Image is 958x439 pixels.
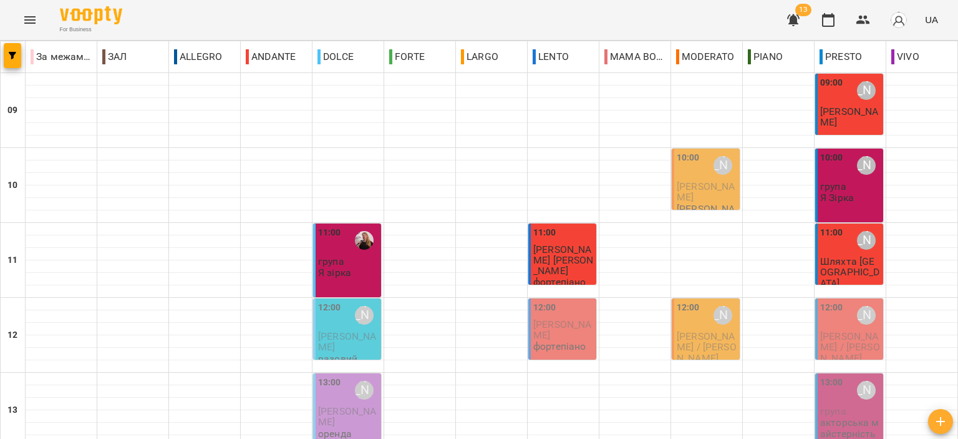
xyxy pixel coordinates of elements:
span: [PERSON_NAME] [318,405,376,428]
label: 12:00 [677,301,700,315]
span: група [820,405,846,417]
p: FORTE [389,49,425,64]
p: MAMA BOSS [604,49,665,64]
h6: 09 [7,104,17,117]
p: Я Зірка [820,192,854,203]
h6: 11 [7,254,17,267]
span: Шляхта [GEOGRAPHIC_DATA] [820,255,879,289]
label: 11:00 [820,226,843,240]
img: avatar_s.png [890,11,907,29]
p: ALLEGRO [174,49,222,64]
label: 12:00 [318,301,341,315]
span: [PERSON_NAME] / [PERSON_NAME] [677,330,737,364]
span: [PERSON_NAME] [PERSON_NAME] [533,244,594,277]
label: 09:00 [820,76,843,90]
p: MODERATO [676,49,734,64]
p: [PERSON_NAME] [677,204,737,225]
p: За межами школи [31,49,92,64]
h6: 13 [7,403,17,417]
label: 13:00 [318,376,341,390]
img: Voopty Logo [60,6,122,24]
p: разовий [318,353,357,364]
button: Menu [15,5,45,35]
p: ANDANTE [246,49,296,64]
p: VIVO [891,49,919,64]
button: Створити урок [928,409,953,434]
div: Юдіна Альона [857,156,876,175]
label: 10:00 [820,151,843,165]
div: Рогоза Олексій [714,156,732,175]
label: 12:00 [820,301,843,315]
span: For Business [60,26,122,34]
div: Юдіна Альона [857,381,876,400]
span: [PERSON_NAME] [677,180,735,203]
img: Корма Світлана [355,231,374,250]
span: [PERSON_NAME] [318,330,376,353]
h6: 12 [7,328,17,342]
p: LARGO [461,49,498,64]
div: Юдіна Альона [857,306,876,325]
div: Юдіна Альона [857,231,876,250]
span: група [318,255,344,267]
p: оренда [318,428,352,439]
label: 11:00 [533,226,556,240]
p: фортепіано [533,341,586,352]
span: [PERSON_NAME] [533,318,591,341]
label: 11:00 [318,226,341,240]
div: Рогоза Олексій [714,306,732,325]
span: група [820,180,846,192]
label: 13:00 [820,376,843,390]
p: DOLCE [317,49,354,64]
p: ЗАЛ [102,49,127,64]
label: 12:00 [533,301,556,315]
button: UA [920,8,943,31]
label: 10:00 [677,151,700,165]
p: LENTO [533,49,569,64]
div: Андреєва Наталія [355,306,374,325]
span: 13 [795,4,811,16]
span: [PERSON_NAME] / [PERSON_NAME] [820,330,880,364]
p: фортепіано [533,277,586,287]
h6: 10 [7,179,17,192]
div: Юдіна Альона [857,81,876,100]
span: UA [925,13,938,26]
p: Я зірка [318,267,351,278]
p: акторська майстерність [820,417,881,439]
span: [PERSON_NAME] [820,106,878,128]
div: Андреєва Наталія [355,381,374,400]
p: PIANO [748,49,783,64]
p: PRESTO [820,49,862,64]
